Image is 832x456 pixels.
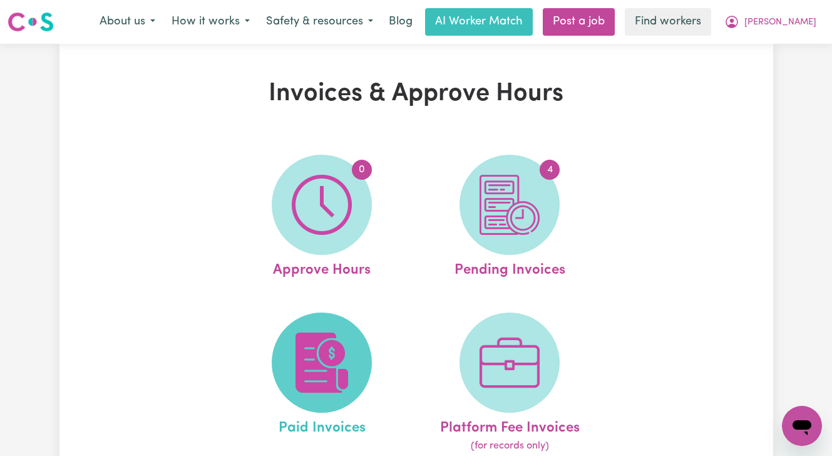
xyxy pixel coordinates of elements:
[744,16,816,29] span: [PERSON_NAME]
[540,160,560,180] span: 4
[625,8,711,36] a: Find workers
[471,438,549,453] span: (for records only)
[273,255,371,281] span: Approve Hours
[419,313,600,454] a: Platform Fee Invoices(for records only)
[425,8,533,36] a: AI Worker Match
[258,9,381,35] button: Safety & resources
[419,155,600,281] a: Pending Invoices
[716,9,824,35] button: My Account
[8,11,54,33] img: Careseekers logo
[91,9,163,35] button: About us
[381,8,420,36] a: Blog
[186,79,647,109] h1: Invoices & Approve Hours
[352,160,372,180] span: 0
[782,406,822,446] iframe: Button to launch messaging window
[232,313,412,454] a: Paid Invoices
[232,155,412,281] a: Approve Hours
[440,413,580,439] span: Platform Fee Invoices
[279,413,366,439] span: Paid Invoices
[455,255,565,281] span: Pending Invoices
[8,8,54,36] a: Careseekers logo
[163,9,258,35] button: How it works
[543,8,615,36] a: Post a job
